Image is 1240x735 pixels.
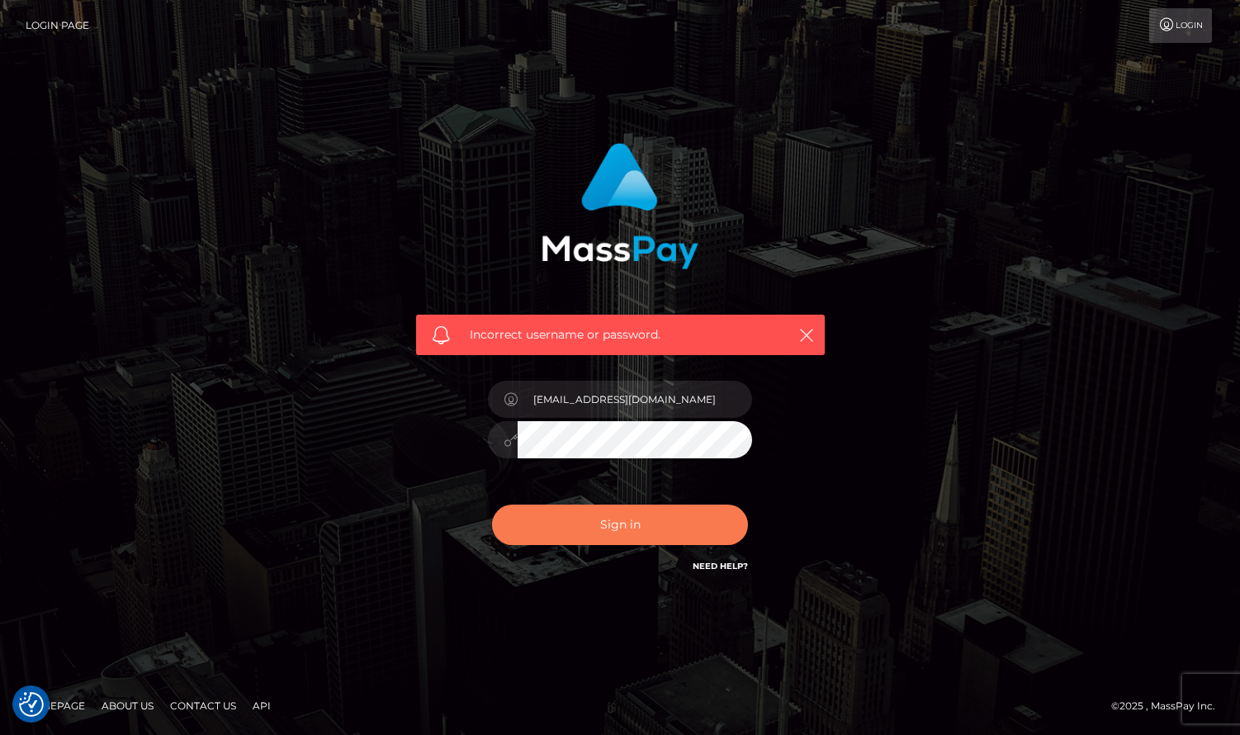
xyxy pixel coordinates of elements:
a: API [246,693,277,718]
button: Consent Preferences [19,692,44,717]
a: Contact Us [163,693,243,718]
a: Login Page [26,8,89,43]
button: Sign in [492,505,748,545]
a: Login [1149,8,1212,43]
a: Homepage [18,693,92,718]
span: Incorrect username or password. [470,326,771,344]
a: Need Help? [693,561,748,571]
input: Username... [518,381,752,418]
a: About Us [95,693,160,718]
img: Revisit consent button [19,692,44,717]
div: © 2025 , MassPay Inc. [1111,697,1228,715]
img: MassPay Login [542,143,698,269]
